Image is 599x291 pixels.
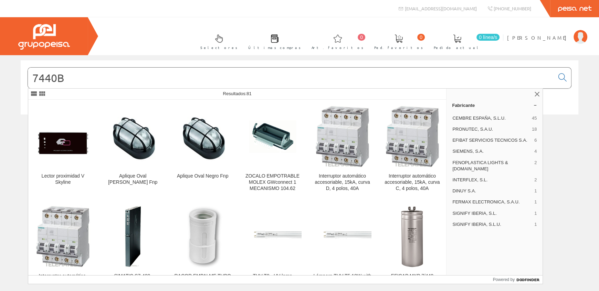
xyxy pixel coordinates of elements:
span: Resultados: [223,91,252,96]
img: Interruptor automático, 70mm, accesoriable, 15kA, curva B, 4 polos, 40A [35,205,90,268]
a: Interruptor automático accesoriable, 15kA, curva C, 4 polos, 40A Interruptor automático accesoria... [377,100,447,200]
span: SIGNIFY IBERIA, S.L.U. [452,221,532,228]
span: 45 [532,115,537,121]
div: Interruptor automático accesoriable, 15kA, curva C, 4 polos, 40A [383,173,441,192]
span: SIEMENS, S.A. [452,148,532,154]
span: Selectores [200,44,238,51]
img: Aplique Oval Negro Fnp [174,107,232,166]
input: Buscar... [28,68,554,88]
span: 1 [534,188,537,194]
img: Lámpara TUV T5 10W with adapters T5-T8 FAM/10X25 [313,226,371,247]
div: TUV T8 - UV lamp [243,273,302,279]
span: PRONUTEC, S.A.U. [452,126,529,132]
div: Interruptor automático accesoriable, 15kA, curva D, 4 polos, 40A [313,173,371,192]
a: Aplique Oval Negro Fnp Aplique Oval Negro Fnp [168,100,238,200]
a: Selectores [193,29,241,54]
img: Interruptor automático accesoriable, 15kA, curva C, 4 polos, 40A [385,106,440,168]
img: EFICAP MKP 7/440 [400,205,424,268]
div: Aplique Oval [PERSON_NAME] Fnp [104,173,162,185]
img: Aplique Oval Blanco Fnp [104,107,162,166]
img: RACOR EMPALME TUBO RIGIDO DN40 / FLEXIBLE DN40 PP GRIS IP67 [174,206,232,267]
span: 1 [534,210,537,217]
div: ZOCALO EMPOTRABLE MOLEX GWconnect 1 MECANISMO 104.62 [243,173,302,192]
span: 2 [534,160,537,172]
a: ZOCALO EMPOTRABLE MOLEX GWconnect 1 MECANISMO 104.62 ZOCALO EMPOTRABLE MOLEX GWconnect 1 MECANISM... [238,100,307,200]
span: 2 [534,177,537,183]
span: 18 [532,126,537,132]
span: SIGNIFY IBERIA, S.L. [452,210,532,217]
span: 0 [358,34,365,41]
span: [PERSON_NAME] [507,34,570,41]
a: Últimas compras [241,29,304,54]
span: 81 [246,91,251,96]
span: Ped. favoritos [374,44,423,51]
img: SIMATIC S7-400, MODULO ACOPLAM. CP 440-1 PARA CONEXIONES PUNTO A PUNTO, 1 CANAL INCL. PAQUETE CONFIG [124,205,141,268]
span: 4 [534,148,537,154]
img: Interruptor automático accesoriable, 15kA, curva D, 4 polos, 40A [315,106,370,168]
span: DINUY S.A. [452,188,532,194]
div: EFICAP MKP 7/440 [383,273,441,279]
span: CEMBRE ESPAÑA, S.L.U. [452,115,529,121]
span: Pedido actual [434,44,481,51]
span: FENOPLASTICA LIGHTS & [DOMAIN_NAME] [452,160,532,172]
span: [PHONE_NUMBER] [494,6,531,11]
img: Lector proximidad V Skyline [34,114,92,158]
span: 1 [534,199,537,205]
span: EFIBAT SERVICIOS TECNICOS S.A. [452,137,532,143]
span: FERMAX ELECTRONICA, S.A.U. [452,199,532,205]
a: Interruptor automático accesoriable, 15kA, curva D, 4 polos, 40A Interruptor automático accesoria... [307,100,377,200]
span: Powered by [493,277,515,283]
a: Fabricante [446,100,543,111]
span: [EMAIL_ADDRESS][DOMAIN_NAME] [405,6,477,11]
a: Lector proximidad V Skyline Lector proximidad V Skyline [28,100,98,200]
div: Aplique Oval Negro Fnp [174,173,232,179]
span: INTERFLEX, S.L. [452,177,532,183]
a: Powered by [493,275,543,284]
img: Grupo Peisa [18,24,70,50]
a: Aplique Oval Blanco Fnp Aplique Oval [PERSON_NAME] Fnp [98,100,168,200]
span: 6 [534,137,537,143]
span: Últimas compras [248,44,301,51]
div: Lector proximidad V Skyline [34,173,92,185]
span: 0 [417,34,425,41]
span: Art. favoritos [312,44,364,51]
span: 1 [534,221,537,228]
img: ZOCALO EMPOTRABLE MOLEX GWconnect 1 MECANISMO 104.62 [243,107,302,166]
img: TUV T8 - UV lamp [243,226,302,247]
div: © Grupo Peisa [21,123,578,129]
span: 0 línea/s [476,34,500,41]
a: [PERSON_NAME] [507,29,587,35]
